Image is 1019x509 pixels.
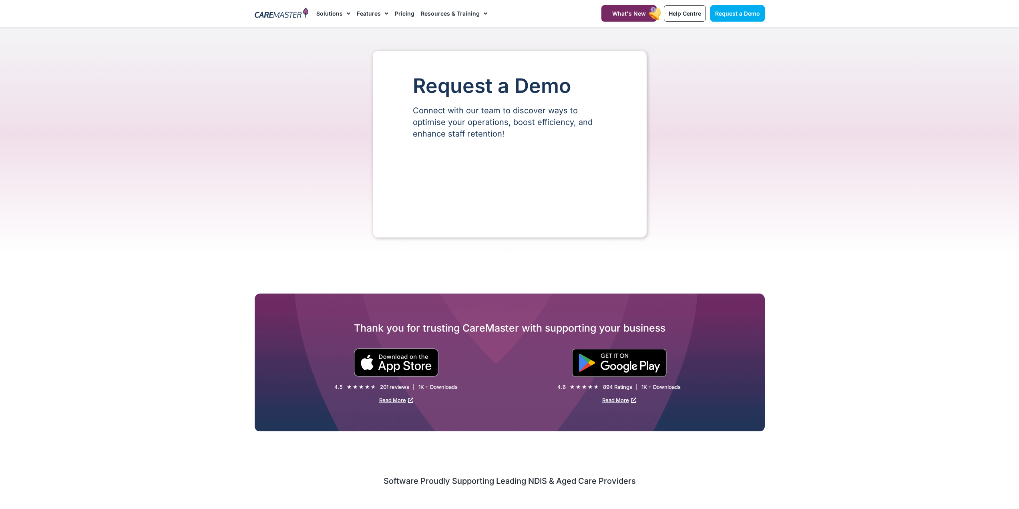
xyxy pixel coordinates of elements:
i: ★ [588,383,593,391]
span: What's New [612,10,646,17]
div: 894 Ratings | 1K + Downloads [603,384,681,390]
i: ★ [582,383,587,391]
i: ★ [359,383,364,391]
iframe: Form 0 [413,153,607,213]
div: 4.5 [334,384,343,390]
img: "Get is on" Black Google play button. [572,349,667,377]
h1: Request a Demo [413,75,607,97]
a: Read More [602,397,636,403]
div: 201 reviews | 1K + Downloads [380,384,458,390]
span: Help Centre [669,10,701,17]
i: ★ [594,383,599,391]
a: What's New [601,5,657,22]
i: ★ [576,383,581,391]
span: Request a Demo [715,10,760,17]
i: ★ [371,383,376,391]
i: ★ [570,383,575,391]
a: Request a Demo [710,5,765,22]
a: Read More [379,397,413,403]
p: Connect with our team to discover ways to optimise your operations, boost efficiency, and enhance... [413,105,607,140]
div: 4.6 [557,384,566,390]
i: ★ [365,383,370,391]
div: 4.6/5 [570,383,599,391]
h2: Thank you for trusting CareMaster with supporting your business [255,322,765,334]
i: ★ [347,383,352,391]
h2: Software Proudly Supporting Leading NDIS & Aged Care Providers [255,476,765,486]
div: 4.5/5 [347,383,376,391]
i: ★ [353,383,358,391]
img: small black download on the apple app store button. [354,348,439,377]
a: Help Centre [664,5,706,22]
img: CareMaster Logo [255,8,309,20]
